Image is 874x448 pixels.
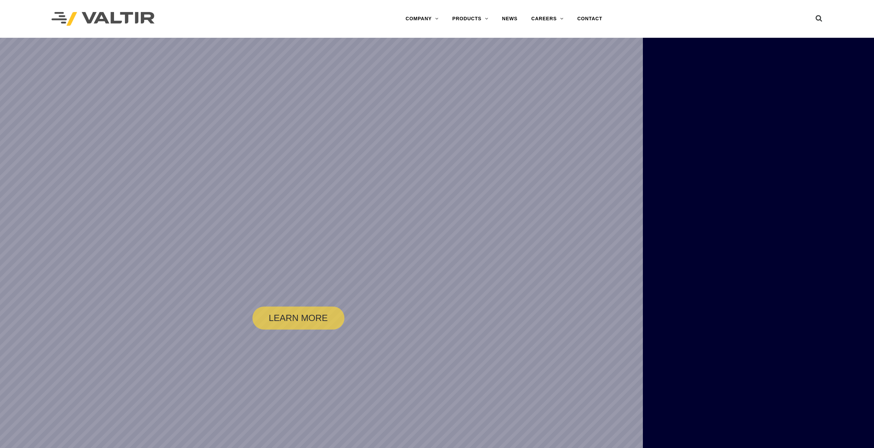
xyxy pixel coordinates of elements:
a: COMPANY [399,12,445,26]
a: LEARN MORE [252,307,344,330]
img: Valtir [52,12,155,26]
a: NEWS [495,12,524,26]
a: CAREERS [524,12,570,26]
a: PRODUCTS [445,12,495,26]
a: CONTACT [570,12,609,26]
